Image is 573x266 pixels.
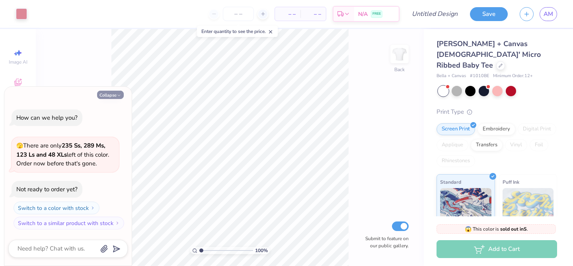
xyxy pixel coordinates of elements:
[223,7,254,21] input: – –
[437,39,541,70] span: [PERSON_NAME] + Canvas [DEMOGRAPHIC_DATA]' Micro Ribbed Baby Tee
[530,139,548,151] div: Foil
[544,10,553,19] span: AM
[477,123,515,135] div: Embroidery
[437,155,475,167] div: Rhinestones
[471,139,503,151] div: Transfers
[255,247,268,254] span: 100 %
[440,178,461,186] span: Standard
[440,188,491,228] img: Standard
[358,10,368,18] span: N/A
[14,217,124,229] button: Switch to a similar product with stock
[437,107,557,116] div: Print Type
[465,225,472,233] span: 😱
[392,46,407,62] img: Back
[16,114,78,122] div: How can we help you?
[470,73,489,80] span: # 1010BE
[90,206,95,210] img: Switch to a color with stock
[9,59,27,65] span: Image AI
[16,142,109,167] span: There are only left of this color. Order now before that's gone.
[97,91,124,99] button: Collapse
[16,142,23,150] span: 🫣
[394,66,405,73] div: Back
[503,188,554,228] img: Puff Ink
[503,178,519,186] span: Puff Ink
[505,139,527,151] div: Vinyl
[518,123,556,135] div: Digital Print
[437,73,466,80] span: Bella + Canvas
[197,26,278,37] div: Enter quantity to see the price.
[500,226,527,232] strong: sold out in S
[437,139,468,151] div: Applique
[437,123,475,135] div: Screen Print
[305,10,321,18] span: – –
[405,6,464,22] input: Untitled Design
[280,10,296,18] span: – –
[16,142,105,159] strong: 235 Ss, 289 Ms, 123 Ls and 48 XLs
[361,235,409,249] label: Submit to feature on our public gallery.
[470,7,508,21] button: Save
[372,11,381,17] span: FREE
[16,185,78,193] div: Not ready to order yet?
[493,73,533,80] span: Minimum Order: 12 +
[115,221,120,225] img: Switch to a similar product with stock
[14,202,99,214] button: Switch to a color with stock
[540,7,557,21] a: AM
[465,225,528,233] span: This color is .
